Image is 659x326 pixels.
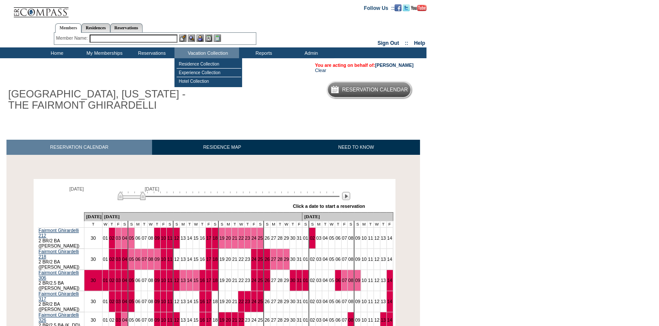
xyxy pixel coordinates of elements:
td: Vacation Collection [174,47,239,58]
a: 11 [368,278,373,283]
a: 16 [200,299,205,304]
a: 14 [187,235,192,241]
a: 13 [381,317,386,323]
a: 07 [142,317,147,323]
a: 06 [135,317,140,323]
a: 21 [232,235,237,241]
a: 07 [342,278,347,283]
a: 07 [342,299,347,304]
a: 06 [135,299,140,304]
a: 01 [303,235,308,241]
a: Subscribe to our YouTube Channel [411,5,426,10]
a: 02 [109,235,115,241]
a: 20 [226,257,231,262]
a: 16 [200,278,205,283]
a: 10 [161,257,166,262]
a: 18 [212,278,218,283]
a: 09 [155,317,160,323]
td: Reports [239,47,286,58]
td: Reservations [127,47,174,58]
a: 20 [226,235,231,241]
span: :: [405,40,408,46]
a: 12 [374,299,379,304]
a: 29 [284,257,289,262]
a: 05 [329,278,334,283]
a: 01 [103,317,108,323]
a: 08 [148,278,153,283]
a: 15 [193,299,199,304]
td: S [121,221,128,228]
a: 22 [239,257,244,262]
a: 12 [374,257,379,262]
a: 03 [316,317,321,323]
a: 27 [271,299,276,304]
a: 14 [387,235,392,241]
a: 19 [219,235,224,241]
a: 04 [323,317,328,323]
td: My Memberships [80,47,127,58]
td: F [160,221,167,228]
a: 01 [303,299,308,304]
a: 10 [161,299,166,304]
a: 02 [109,317,115,323]
td: Follow Us :: [364,4,395,11]
a: 15 [193,317,199,323]
a: 28 [277,317,283,323]
a: 17 [206,317,211,323]
a: 14 [387,257,392,262]
a: 05 [329,317,334,323]
a: 26 [264,257,270,262]
td: Hotel Collection [177,77,241,85]
a: 10 [361,257,367,262]
a: 30 [290,317,295,323]
a: 25 [258,299,263,304]
a: 15 [193,257,199,262]
a: 03 [316,257,321,262]
a: 10 [361,299,367,304]
a: 30 [290,299,295,304]
a: 31 [297,235,302,241]
a: 12 [374,235,379,241]
a: 26 [264,299,270,304]
a: 05 [329,257,334,262]
a: 25 [258,235,263,241]
a: 10 [361,278,367,283]
a: 11 [167,235,172,241]
a: RESIDENCE MAP [152,140,292,155]
a: 04 [323,235,328,241]
a: 09 [355,299,360,304]
a: 24 [252,299,257,304]
a: Clear [315,68,326,73]
a: 19 [219,257,224,262]
a: 04 [122,317,127,323]
a: 26 [264,278,270,283]
a: 04 [323,257,328,262]
a: 23 [245,278,250,283]
a: 02 [310,235,315,241]
a: 02 [310,299,315,304]
a: 03 [116,235,121,241]
a: 06 [135,278,140,283]
a: 22 [239,278,244,283]
h5: Reservation Calendar [342,87,408,93]
td: M [225,221,232,228]
img: View [188,34,195,42]
a: 22 [239,317,244,323]
a: 23 [245,317,250,323]
a: 01 [103,235,108,241]
a: 27 [271,278,276,283]
td: W [193,221,199,228]
a: 12 [374,317,379,323]
td: S [173,221,180,228]
a: 07 [142,257,147,262]
a: 11 [368,257,373,262]
a: Help [414,40,425,46]
a: 22 [239,299,244,304]
a: 28 [277,299,283,304]
a: 29 [284,317,289,323]
a: 01 [103,299,108,304]
a: 21 [232,299,237,304]
a: 17 [206,235,211,241]
td: S [218,221,225,228]
img: b_edit.gif [179,34,187,42]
